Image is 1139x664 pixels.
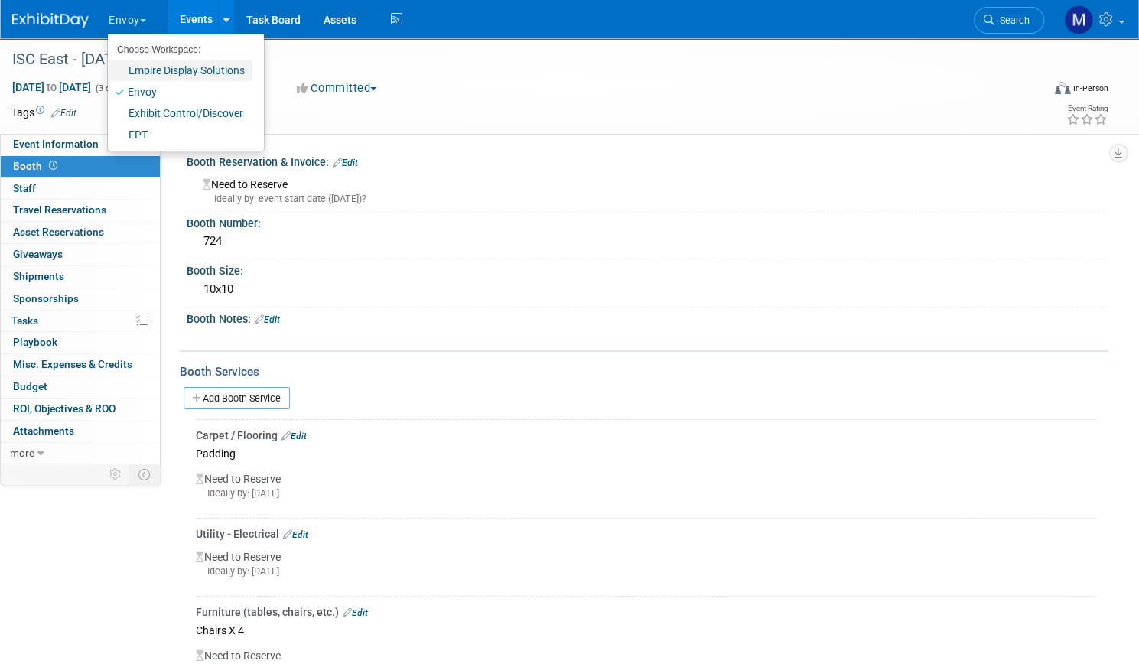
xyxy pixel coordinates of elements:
span: more [10,447,34,459]
a: Misc. Expenses & Credits [1,354,160,376]
div: 10x10 [198,278,1097,301]
a: Tasks [1,311,160,332]
img: Matt h [1064,5,1093,34]
div: Booth Number: [187,212,1108,231]
div: Event Rating [1066,105,1108,112]
span: Shipments [13,270,64,282]
a: Giveaways [1,244,160,265]
td: Tags [11,105,76,120]
a: Empire Display Solutions [108,60,252,81]
div: Carpet / Flooring [196,428,1097,443]
button: Committed [291,80,382,96]
div: Ideally by: event start date ([DATE])? [203,192,1097,206]
div: Ideally by: [DATE] [196,565,1097,578]
span: Event Information [13,138,99,150]
a: Envoy [108,81,252,103]
a: Asset Reservations [1,222,160,243]
span: Misc. Expenses & Credits [13,358,132,370]
span: Sponsorships [13,292,79,304]
a: Budget [1,376,160,398]
span: Booth not reserved yet [46,160,60,171]
div: Booth Reservation & Invoice: [187,151,1108,171]
a: Edit [255,314,280,325]
td: Personalize Event Tab Strip [103,464,129,484]
a: Sponsorships [1,288,160,310]
div: Event Format [945,80,1108,103]
span: [DATE] [DATE] [11,80,92,94]
a: Event Information [1,134,160,155]
div: Furniture (tables, chairs, etc.) [196,604,1097,620]
a: Edit [333,158,358,168]
div: Utility - Electrical [196,526,1097,542]
a: Playbook [1,332,160,353]
span: Booth [13,160,60,172]
div: 724 [198,229,1097,253]
span: Attachments [13,425,74,437]
a: Add Booth Service [184,387,290,409]
span: (3 days) [94,83,126,93]
div: Padding [196,443,1097,464]
div: Booth Notes: [187,308,1108,327]
a: Edit [281,431,307,441]
a: Search [974,7,1044,34]
span: Budget [13,380,47,392]
span: ROI, Objectives & ROO [13,402,116,415]
a: Edit [283,529,308,540]
div: Booth Services [180,363,1108,380]
a: Edit [51,108,76,119]
div: Need to Reserve [196,542,1097,591]
span: to [44,81,59,93]
div: Need to Reserve [198,173,1097,206]
a: Exhibit Control/Discover [108,103,252,124]
a: Staff [1,178,160,200]
div: Chairs X 4 [196,620,1097,640]
span: Tasks [11,314,38,327]
div: ISC East - [DATE] [7,46,1015,73]
img: Format-Inperson.png [1055,82,1070,94]
a: FPT [108,124,252,145]
a: Booth [1,156,160,177]
span: Playbook [13,336,57,348]
span: Giveaways [13,248,63,260]
a: Travel Reservations [1,200,160,221]
span: Search [994,15,1030,26]
div: Booth Size: [187,259,1108,278]
a: Attachments [1,421,160,442]
li: Choose Workspace: [108,40,252,60]
span: Asset Reservations [13,226,104,238]
a: Shipments [1,266,160,288]
img: ExhibitDay [12,13,89,28]
div: In-Person [1072,83,1108,94]
span: Travel Reservations [13,203,106,216]
a: Edit [343,607,368,618]
a: more [1,443,160,464]
td: Toggle Event Tabs [129,464,161,484]
div: Ideally by: [DATE] [196,487,1097,500]
span: Staff [13,182,36,194]
div: Need to Reserve [196,464,1097,513]
a: ROI, Objectives & ROO [1,399,160,420]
